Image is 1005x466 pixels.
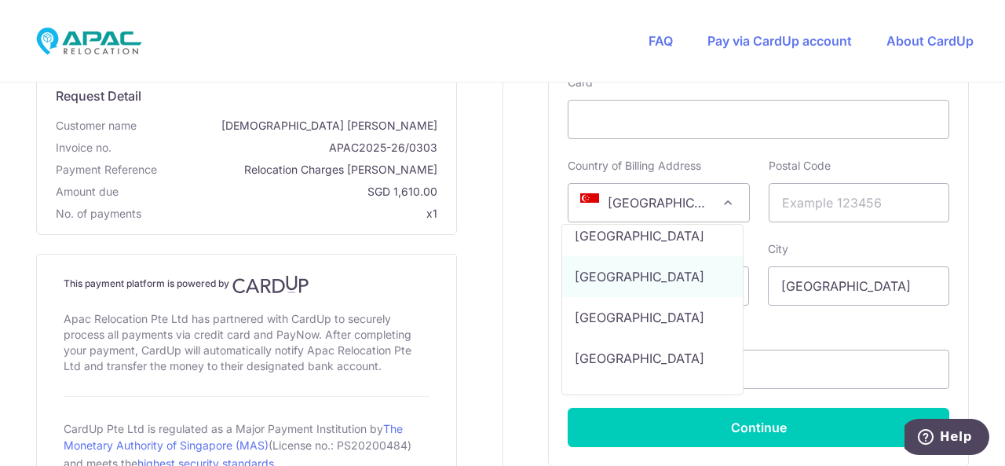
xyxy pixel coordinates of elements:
span: Invoice no. [56,140,111,156]
a: FAQ [649,33,673,49]
div: Apac Relocation Pte Ltd has partnered with CardUp to securely process all payments via credit car... [64,308,429,377]
a: Pay via CardUp account [707,33,852,49]
label: City [768,241,788,257]
span: Singapore [568,183,749,222]
span: SGD 1,610.00 [125,184,437,200]
p: [GEOGRAPHIC_DATA] [575,226,704,245]
label: Card [568,75,593,90]
iframe: Opens a widget where you can find more information [904,419,989,458]
a: About CardUp [886,33,974,49]
label: Country of Billing Address [568,158,701,174]
span: Amount due [56,184,119,200]
span: [DEMOGRAPHIC_DATA] [PERSON_NAME] [143,118,437,134]
label: Postal Code [769,158,831,174]
span: x1 [426,207,437,220]
button: Continue [568,408,949,447]
p: [GEOGRAPHIC_DATA] [575,308,704,327]
span: translation missing: en.payment_reference [56,163,157,176]
span: No. of payments [56,206,141,222]
h4: This payment platform is powered by [64,275,429,294]
span: Customer name [56,118,137,134]
input: Example 123456 [769,183,950,222]
span: APAC2025-26/0303 [118,140,437,156]
span: translation missing: en.request_detail [56,88,141,104]
span: Relocation Charges [PERSON_NAME] [163,162,437,178]
iframe: Secure card payment input frame [581,110,936,129]
p: [GEOGRAPHIC_DATA] [575,267,704,286]
span: Singapore [568,184,748,222]
img: CardUp [232,275,309,294]
a: The Monetary Authority of Singapore (MAS) [64,422,403,452]
p: [GEOGRAPHIC_DATA] [575,349,704,368]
